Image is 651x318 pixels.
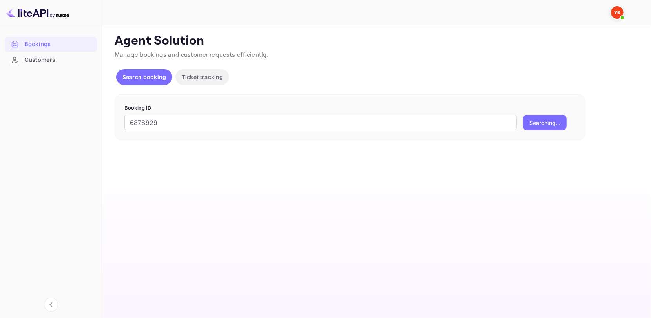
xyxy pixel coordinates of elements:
[5,37,97,51] a: Bookings
[24,56,93,65] div: Customers
[5,52,97,68] div: Customers
[611,6,624,19] img: Yandex Support
[5,52,97,67] a: Customers
[182,73,223,81] p: Ticket tracking
[523,115,567,130] button: Searching...
[122,73,166,81] p: Search booking
[6,6,69,19] img: LiteAPI logo
[124,104,576,112] p: Booking ID
[115,33,637,49] p: Agent Solution
[124,115,517,130] input: Enter Booking ID (e.g., 63782194)
[44,298,58,312] button: Collapse navigation
[24,40,93,49] div: Bookings
[115,51,268,59] span: Manage bookings and customer requests efficiently.
[5,37,97,52] div: Bookings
